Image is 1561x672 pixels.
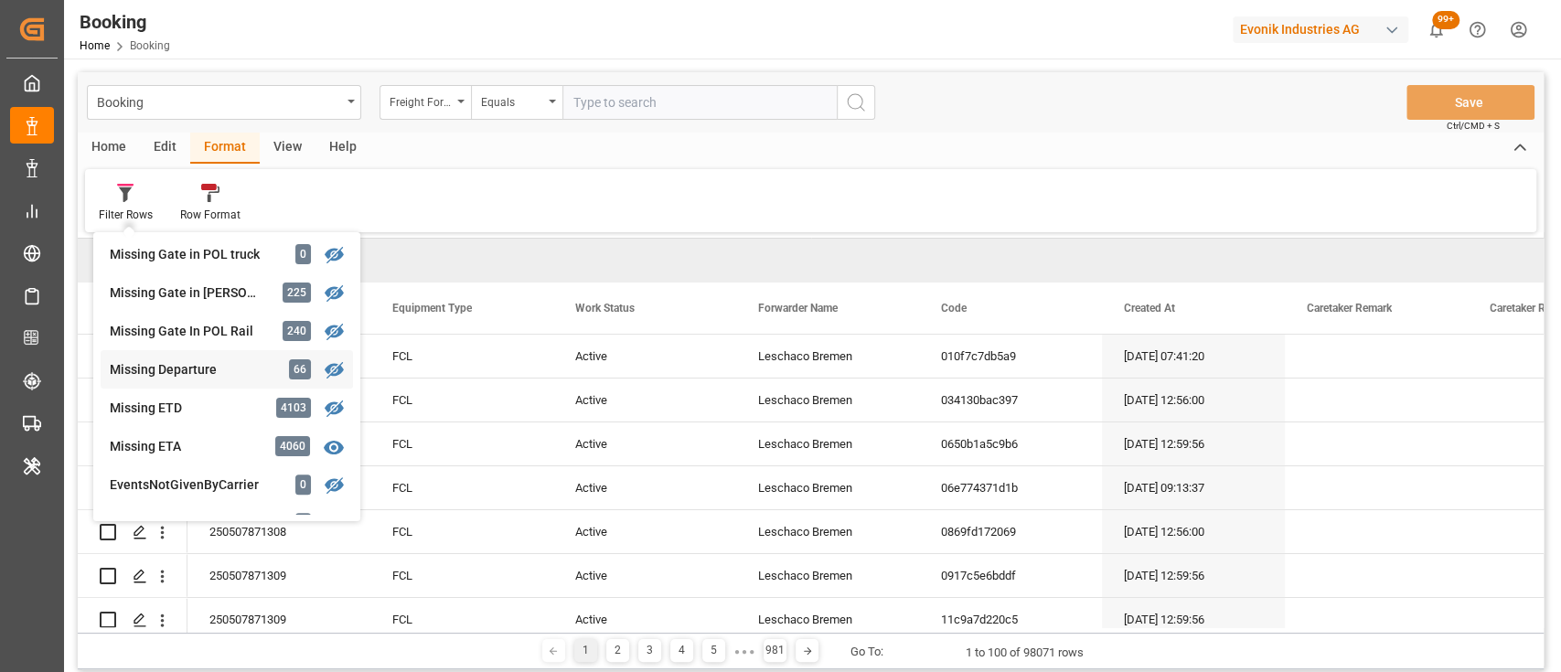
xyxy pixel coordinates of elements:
[1124,302,1175,315] span: Created At
[1102,598,1285,641] div: [DATE] 12:59:56
[1233,12,1416,47] button: Evonik Industries AG
[78,422,187,466] div: Press SPACE to select this row.
[110,322,270,341] div: Missing Gate In POL Rail
[919,510,1102,553] div: 0869fd172069
[670,639,693,662] div: 4
[553,422,736,465] div: Active
[276,398,311,418] div: 4103
[380,85,471,120] button: open menu
[1102,379,1285,421] div: [DATE] 12:56:00
[140,133,190,164] div: Edit
[562,85,837,120] input: Type to search
[187,598,370,641] div: 250507871309
[1102,466,1285,509] div: [DATE] 09:13:37
[78,510,187,554] div: Press SPACE to select this row.
[110,437,270,456] div: Missing ETA
[736,554,919,597] div: Leschaco Bremen
[553,466,736,509] div: Active
[283,283,311,303] div: 225
[850,643,883,661] div: Go To:
[758,302,838,315] span: Forwarder Name
[110,283,270,303] div: Missing Gate in [PERSON_NAME]
[78,379,187,422] div: Press SPACE to select this row.
[606,639,629,662] div: 2
[553,379,736,421] div: Active
[78,466,187,510] div: Press SPACE to select this row.
[110,399,270,418] div: Missing ETD
[575,302,635,315] span: Work Status
[837,85,875,120] button: search button
[764,639,786,662] div: 981
[941,302,967,315] span: Code
[736,510,919,553] div: Leschaco Bremen
[180,207,241,223] div: Row Format
[295,475,311,495] div: 0
[919,379,1102,421] div: 034130bac397
[736,379,919,421] div: Leschaco Bremen
[370,466,553,509] div: FCL
[1307,302,1392,315] span: Caretaker Remark
[736,466,919,509] div: Leschaco Bremen
[187,510,370,553] div: 250507871308
[295,513,311,533] div: 0
[1447,119,1500,133] span: Ctrl/CMD + S
[1102,510,1285,553] div: [DATE] 12:56:00
[289,359,311,379] div: 66
[187,554,370,597] div: 250507871309
[370,335,553,378] div: FCL
[919,422,1102,465] div: 0650b1a5c9b6
[87,85,361,120] button: open menu
[919,598,1102,641] div: 11c9a7d220c5
[553,510,736,553] div: Active
[390,90,452,111] div: Freight Forwarder's Reference No.
[190,133,260,164] div: Format
[574,639,597,662] div: 1
[1416,9,1457,50] button: show 100 new notifications
[1102,335,1285,378] div: [DATE] 07:41:20
[553,598,736,641] div: Active
[78,133,140,164] div: Home
[370,422,553,465] div: FCL
[370,598,553,641] div: FCL
[553,554,736,597] div: Active
[1457,9,1498,50] button: Help Center
[370,554,553,597] div: FCL
[481,90,543,111] div: Equals
[919,554,1102,597] div: 0917c5e6bddf
[919,335,1102,378] div: 010f7c7db5a9
[78,335,187,379] div: Press SPACE to select this row.
[736,422,919,465] div: Leschaco Bremen
[1102,554,1285,597] div: [DATE] 12:59:56
[283,321,311,341] div: 240
[1432,11,1459,29] span: 99+
[99,207,153,223] div: Filter Rows
[80,39,110,52] a: Home
[110,360,270,379] div: Missing Departure
[471,85,562,120] button: open menu
[736,335,919,378] div: Leschaco Bremen
[1406,85,1534,120] button: Save
[78,598,187,642] div: Press SPACE to select this row.
[97,90,341,112] div: Booking
[110,514,270,533] div: TS Tracking
[370,510,553,553] div: FCL
[80,8,170,36] div: Booking
[370,379,553,421] div: FCL
[638,639,661,662] div: 3
[736,598,919,641] div: Leschaco Bremen
[260,133,315,164] div: View
[110,475,270,495] div: EventsNotGivenByCarrier
[734,645,754,658] div: ● ● ●
[295,244,311,264] div: 0
[110,245,270,264] div: Missing Gate in POL truck
[553,335,736,378] div: Active
[1233,16,1408,43] div: Evonik Industries AG
[78,554,187,598] div: Press SPACE to select this row.
[315,133,370,164] div: Help
[275,436,310,456] div: 4060
[1102,422,1285,465] div: [DATE] 12:59:56
[966,644,1084,662] div: 1 to 100 of 98071 rows
[702,639,725,662] div: 5
[919,466,1102,509] div: 06e774371d1b
[392,302,472,315] span: Equipment Type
